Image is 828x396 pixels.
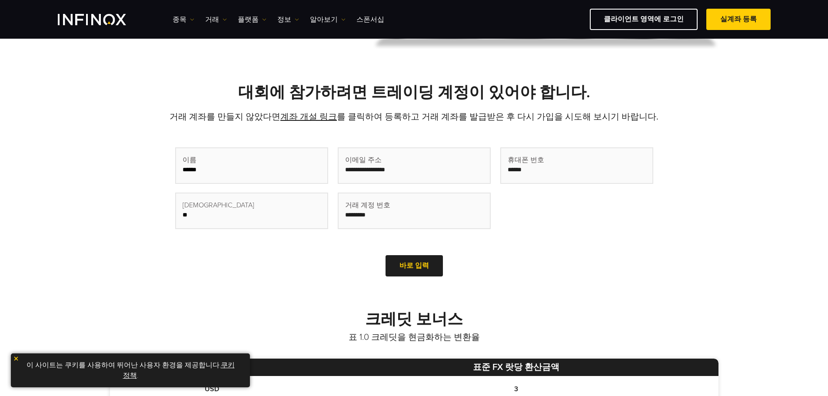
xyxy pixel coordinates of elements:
strong: 대회에 참가하려면 트레이딩 계정이 있어야 합니다. [238,83,590,102]
span: 거래 계정 번호 [345,200,390,210]
a: 계좌 개설 링크 [280,112,337,122]
p: 표 1.0 크레딧을 현금화하는 변환율 [110,331,718,343]
p: 거래 계좌를 만들지 않았다면 를 클릭하여 등록하고 거래 계좌를 발급받은 후 다시 가입을 시도해 보시기 바랍니다. [110,111,718,123]
a: 스폰서십 [356,14,384,25]
p: 이 사이트는 쿠키를 사용하여 뛰어난 사용자 환경을 제공합니다. . [15,358,246,383]
a: 거래 [205,14,227,25]
span: 이름 [183,155,196,165]
th: 표준 FX 랏당 환산금액 [314,359,718,376]
span: 휴대폰 번호 [508,155,544,165]
a: 클라이언트 영역에 로그인 [590,9,698,30]
span: [DEMOGRAPHIC_DATA] [183,200,254,210]
a: 실계좌 등록 [706,9,771,30]
a: 바로 입력 [386,255,443,276]
strong: 크레딧 보너스 [365,310,463,329]
a: 플랫폼 [238,14,266,25]
a: 알아보기 [310,14,346,25]
img: yellow close icon [13,356,19,362]
a: 종목 [173,14,194,25]
a: 정보 [277,14,299,25]
a: INFINOX Logo [58,14,146,25]
span: 이메일 주소 [345,155,382,165]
